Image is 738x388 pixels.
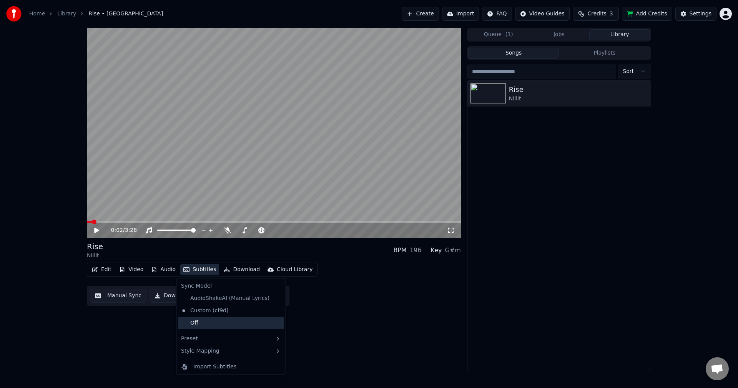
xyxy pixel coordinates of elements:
[509,84,648,95] div: Rise
[430,246,442,255] div: Key
[116,264,146,275] button: Video
[623,68,634,75] span: Sort
[87,252,103,260] div: Niilit
[178,292,273,305] div: AudioShakeAI (Manual Lyrics)
[468,48,559,59] button: Songs
[57,10,76,18] a: Library
[88,10,163,18] span: Rise • [GEOGRAPHIC_DATA]
[509,95,648,103] div: Niilit
[515,7,570,21] button: Video Guides
[178,305,231,317] div: Custom (cf9d)
[410,246,422,255] div: 196
[125,226,137,234] span: 3:28
[573,7,619,21] button: Credits3
[587,10,606,18] span: Credits
[150,289,212,303] button: Download Video
[559,48,650,59] button: Playlists
[468,29,529,40] button: Queue
[193,363,236,371] div: Import Subtitles
[529,29,590,40] button: Jobs
[87,241,103,252] div: Rise
[482,7,512,21] button: FAQ
[178,333,284,345] div: Preset
[29,10,163,18] nav: breadcrumb
[610,10,613,18] span: 3
[90,289,146,303] button: Manual Sync
[690,10,711,18] div: Settings
[505,31,513,38] span: ( 1 )
[675,7,716,21] button: Settings
[178,317,284,329] div: Off
[402,7,439,21] button: Create
[589,29,650,40] button: Library
[89,264,115,275] button: Edit
[221,264,263,275] button: Download
[445,246,460,255] div: G#m
[111,226,130,234] div: /
[178,280,284,292] div: Sync Model
[277,266,312,273] div: Cloud Library
[6,6,22,22] img: youka
[111,226,123,234] span: 0:02
[622,7,672,21] button: Add Credits
[178,345,284,357] div: Style Mapping
[29,10,45,18] a: Home
[706,357,729,380] div: Open chat
[148,264,179,275] button: Audio
[180,264,219,275] button: Subtitles
[442,7,479,21] button: Import
[393,246,406,255] div: BPM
